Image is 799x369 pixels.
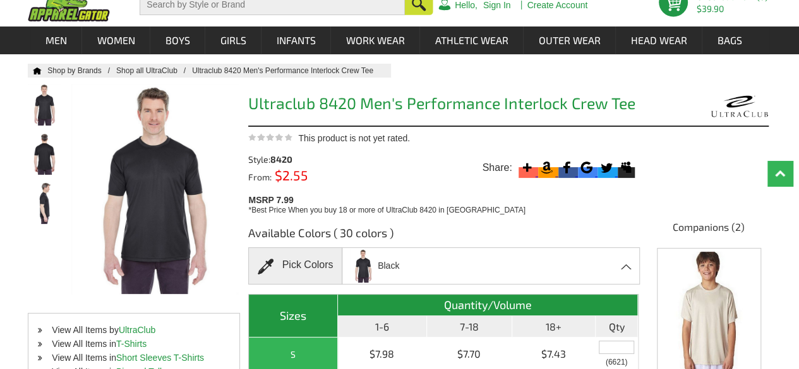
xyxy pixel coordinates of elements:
a: Hello, [455,1,478,9]
svg: Facebook [558,159,575,176]
svg: Amazon [538,159,555,176]
div: From: [248,170,347,182]
svg: More [519,159,536,176]
a: Work Wear [332,26,419,54]
a: Men [31,26,81,54]
span: $2.55 [272,167,307,183]
a: Top [767,161,793,186]
svg: Twitter [598,159,615,176]
th: 1-6 [338,316,427,337]
a: Boys [151,26,205,54]
a: Shop by Brands [47,66,116,75]
div: Pick Colors [248,247,342,284]
a: Ultraclub 8420 Men's Performance Interlock Crew Tee [192,66,386,75]
img: Ultraclub 8420 Men's Performance Interlock Crew Tee [28,182,61,224]
th: 18+ [512,316,596,337]
a: Home [28,67,42,74]
a: Create Account [527,1,587,9]
span: This product is not yet rated. [298,133,410,143]
a: Head Wear [616,26,702,54]
span: Share: [482,161,512,174]
a: Shop all UltraClub [116,66,192,75]
li: View All Items in [28,351,239,365]
a: Girls [206,26,261,54]
a: UltraClub [119,325,155,335]
span: Inventory [606,358,628,366]
img: This product is not yet rated. [248,133,292,141]
h3: Available Colors ( 30 colors ) [248,225,639,247]
svg: Myspace [618,159,635,176]
span: Black [378,255,399,277]
span: *Best Price When you buy 18 or more of UltraClub 8420 in [GEOGRAPHIC_DATA] [248,206,525,214]
div: Style: [248,155,347,164]
img: Ultraclub 8420 Men's Performance Interlock Crew Tee [28,84,61,126]
a: Athletic Wear [421,26,523,54]
a: Short Sleeves T-Shirts [116,353,204,363]
span: $39.90 [697,4,771,13]
a: Infants [262,26,330,54]
h4: Companions (2) [649,220,768,240]
th: Qty [596,316,638,337]
svg: Google Bookmark [578,159,595,176]
li: View All Items by [28,323,239,337]
a: Outer Wear [524,26,615,54]
a: Bags [703,26,757,54]
th: Quantity/Volume [338,295,638,316]
img: Ultraclub 8420 Men's Performance Interlock Crew Tee [28,133,61,175]
a: Sign In [483,1,511,9]
th: Sizes [249,295,337,337]
img: ultraclub_8420_black.jpg [350,249,376,283]
a: Women [83,26,150,54]
img: UltraClub [710,90,769,122]
h1: Ultraclub 8420 Men's Performance Interlock Crew Tee [248,95,639,115]
div: MSRP 7.99 [248,192,642,216]
span: 8420 [270,154,292,165]
th: 7-18 [427,316,512,337]
li: View All Items in [28,337,239,351]
a: T-Shirts [116,339,147,349]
